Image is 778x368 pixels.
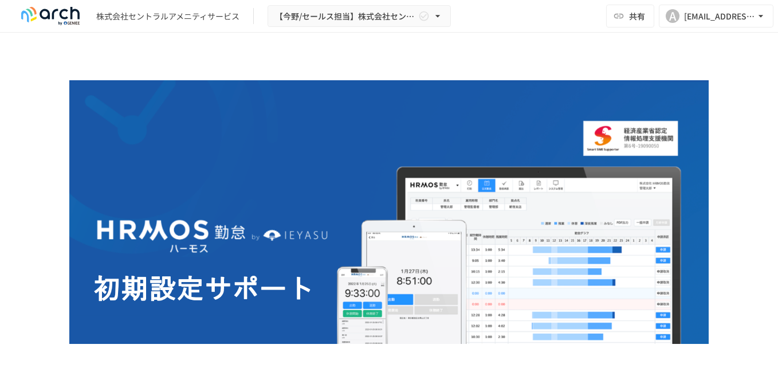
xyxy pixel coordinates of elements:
[666,9,679,23] div: A
[268,5,451,28] button: 【今野/セールス担当】株式会社セントラルアメニティサービス様_初期設定サポート
[96,10,239,22] div: 株式会社セントラルアメニティサービス
[275,9,416,24] span: 【今野/セールス担当】株式会社セントラルアメニティサービス様_初期設定サポート
[659,5,773,28] button: A[EMAIL_ADDRESS][DOMAIN_NAME]
[684,9,755,24] div: [EMAIL_ADDRESS][DOMAIN_NAME]
[629,10,645,22] span: 共有
[606,5,654,28] button: 共有
[14,7,87,25] img: logo-default@2x-9cf2c760.svg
